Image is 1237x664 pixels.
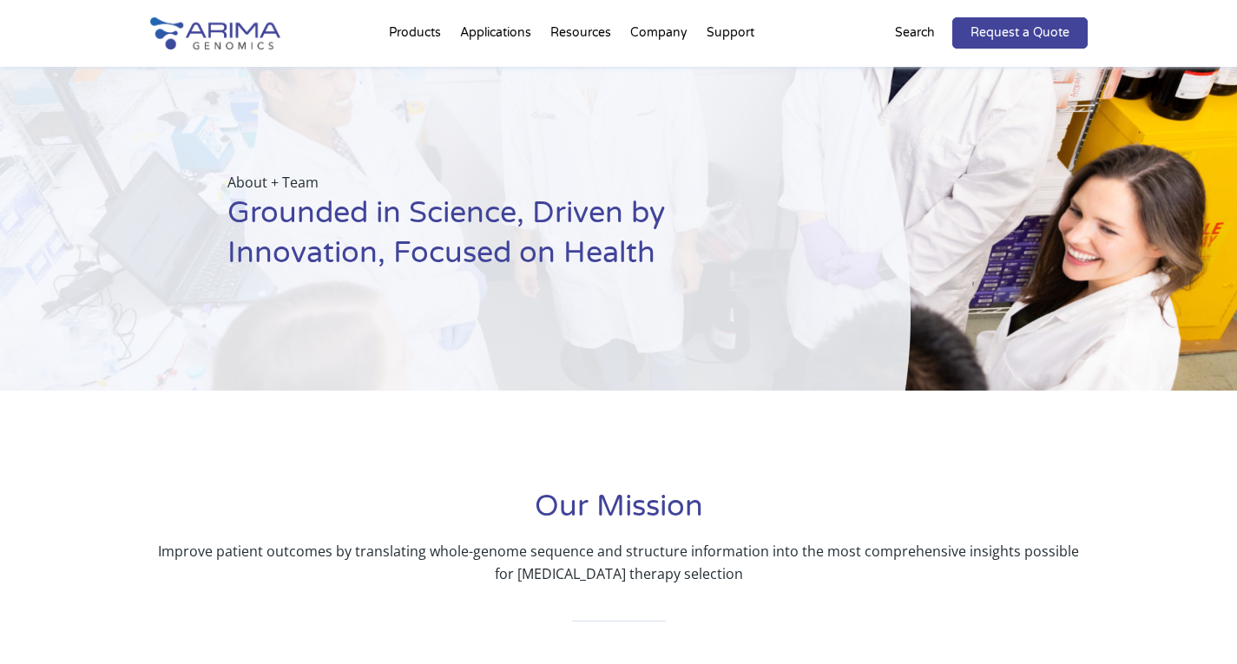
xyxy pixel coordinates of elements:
p: Improve patient outcomes by translating whole-genome sequence and structure information into the ... [150,540,1088,585]
h1: Our Mission [150,487,1088,540]
a: Request a Quote [952,17,1088,49]
img: Arima-Genomics-logo [150,17,280,49]
p: About + Team [227,171,824,194]
h1: Grounded in Science, Driven by Innovation, Focused on Health [227,194,824,286]
p: Search [895,22,935,44]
